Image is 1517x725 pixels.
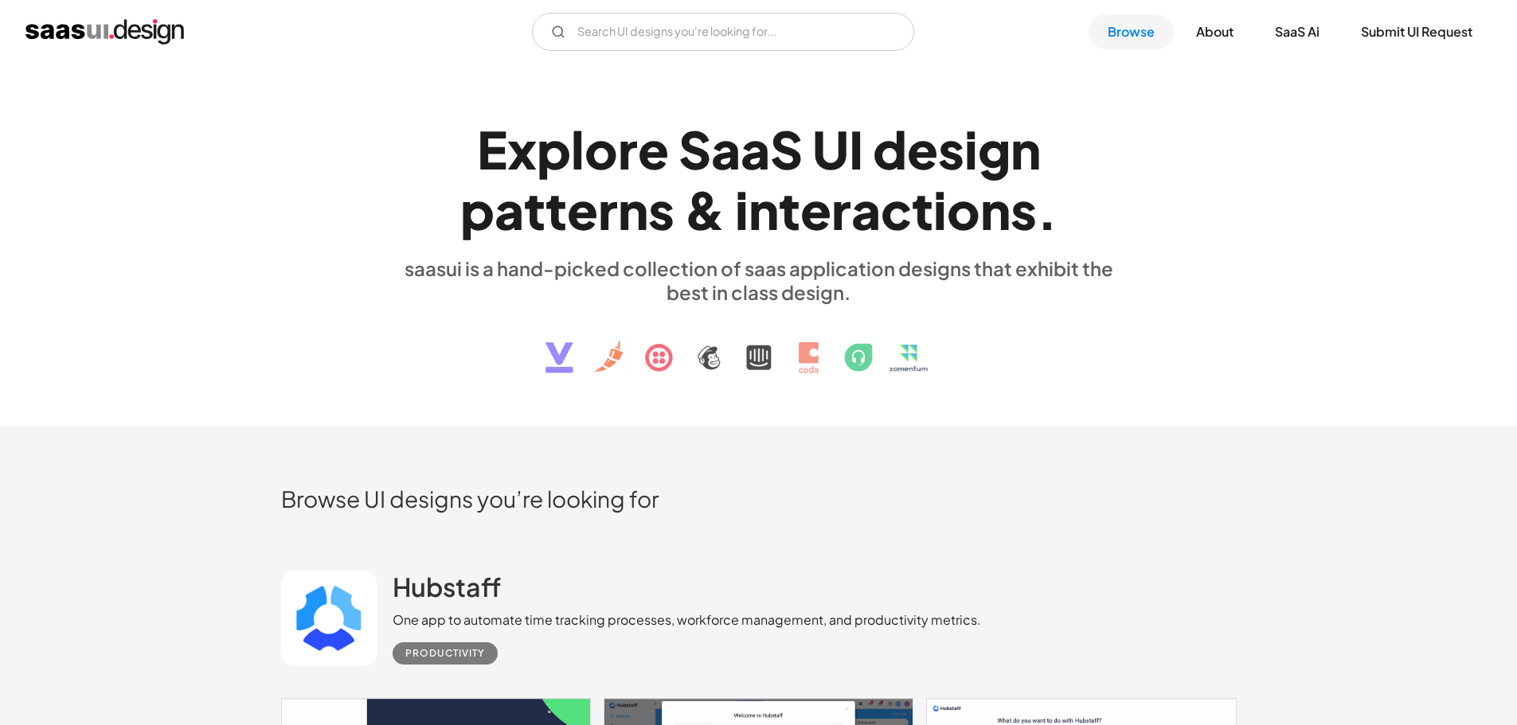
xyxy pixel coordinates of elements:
div: & [684,179,725,240]
img: text, icon, saas logo [518,304,1000,387]
div: c [881,179,912,240]
a: About [1177,14,1253,49]
form: Email Form [532,13,914,51]
input: Search UI designs you're looking for... [532,13,914,51]
div: e [567,179,598,240]
div: . [1037,179,1058,240]
div: e [800,179,831,240]
div: o [585,119,618,180]
div: o [947,179,980,240]
div: saasui is a hand-picked collection of saas application designs that exhibit the best in class des... [393,256,1125,304]
div: t [545,179,567,240]
div: p [460,179,495,240]
div: S [770,119,803,180]
h2: Hubstaff [393,571,501,602]
div: a [711,119,741,180]
div: i [735,179,749,240]
div: l [571,119,585,180]
a: Submit UI Request [1342,14,1492,49]
div: r [831,179,851,240]
div: I [849,119,863,180]
div: n [980,179,1011,240]
div: a [741,119,770,180]
div: e [638,119,669,180]
div: t [524,179,545,240]
div: t [779,179,800,240]
div: r [598,179,618,240]
div: S [678,119,711,180]
div: s [938,119,964,180]
div: i [933,179,947,240]
div: n [749,179,779,240]
div: a [851,179,881,240]
div: p [537,119,571,180]
div: e [907,119,938,180]
div: g [978,119,1011,180]
div: i [964,119,978,180]
div: n [1011,119,1041,180]
div: x [507,119,537,180]
a: home [25,19,184,45]
div: d [873,119,907,180]
a: Hubstaff [393,571,501,610]
a: Browse [1089,14,1174,49]
div: a [495,179,524,240]
div: s [648,179,674,240]
div: s [1011,179,1037,240]
h2: Browse UI designs you’re looking for [281,485,1237,513]
div: U [812,119,849,180]
div: r [618,119,638,180]
h1: Explore SaaS UI design patterns & interactions. [393,119,1125,241]
div: n [618,179,648,240]
a: SaaS Ai [1256,14,1339,49]
div: Productivity [405,644,485,663]
div: E [477,119,507,180]
div: One app to automate time tracking processes, workforce management, and productivity metrics. [393,610,981,630]
div: t [912,179,933,240]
